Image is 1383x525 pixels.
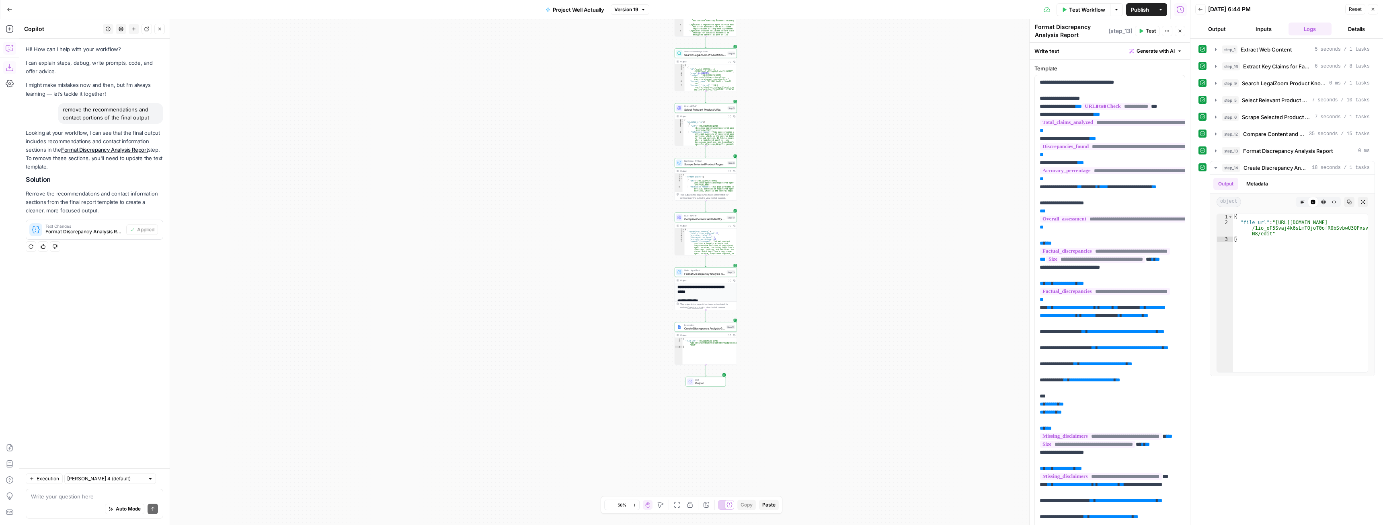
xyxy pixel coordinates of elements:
div: This output is too large & has been abbreviated for review. to view the full content. [680,193,735,200]
p: I can explain steps, debug, write prompts, code, and offer advice. [26,59,163,76]
div: 7 [675,84,685,99]
span: Extract Key Claims for Fact-Checking [1243,62,1311,70]
div: 2 [675,340,683,346]
span: Create Discrepancy Analysis Google Doc [1243,164,1309,172]
div: 18 seconds / 1 tasks [1210,175,1375,376]
span: Toggle code folding, rows 2 through 15 [681,121,683,123]
span: step_13 [1222,147,1240,155]
span: Select Relevant Product URLs [684,107,726,111]
span: Toggle code folding, rows 2 through 8 [680,176,683,178]
button: Details [1335,23,1378,35]
textarea: Format Discrepancy Analysis Report [1035,23,1106,39]
g: Edge from step_5 to step_6 [705,146,706,158]
span: Execution [37,475,59,482]
button: 0 ms / 1 tasks [1210,77,1375,90]
span: Text Changes [45,224,123,228]
span: Compare Content and Identify Discrepancies [684,217,725,221]
div: 1 [675,229,685,231]
input: Claude Sonnet 4 (default) [67,475,144,483]
button: Copy [737,500,756,510]
div: Copilot [24,25,101,33]
span: ( step_13 ) [1108,27,1133,35]
div: 5 [675,237,685,239]
span: Toggle code folding, rows 1 through 3 [680,338,683,340]
span: Run Code · Python [684,159,726,163]
p: I might make mistakes now and then, but I’m always learning — let’s tackle it together! [26,81,163,98]
div: Step 13 [727,270,735,274]
span: Create Discrepancy Analysis Google Doc [684,326,725,330]
span: Auto Mode [116,505,141,513]
div: Output [680,279,726,282]
div: 5 [675,186,683,204]
span: 6 seconds / 8 tasks [1315,63,1370,70]
div: LLM · GPT-4.1Select Relevant Product URLsStep 5Output{ "selected_urls":[ { "url":"[URL][DOMAIN_NA... [675,103,737,146]
span: Toggle code folding, rows 1 through 113 [682,229,685,231]
div: 2 [675,66,685,68]
button: 35 seconds / 15 tasks [1210,128,1375,140]
div: Step 9 [728,51,735,55]
button: Metadata [1241,178,1273,190]
span: 35 seconds / 15 tasks [1309,130,1370,138]
div: Output [680,169,726,173]
div: 4 [675,235,685,237]
g: Edge from step_6 to step_12 [705,201,706,212]
div: 5 [675,74,685,80]
span: object [1217,197,1241,207]
span: Toggle code folding, rows 1 through 24 [681,119,683,121]
div: 2 [675,121,684,123]
div: Run Code · PythonScrape Selected Product PagesStep 6Output{ "scraped_pages":[ { "url":"[URL][DOMA... [675,158,737,201]
button: 0 ms [1210,144,1375,157]
span: Format Discrepancy Analysis Report [684,272,725,276]
button: 7 seconds / 10 tasks [1210,94,1375,107]
span: step_5 [1222,96,1239,104]
span: Generate with AI [1137,47,1175,55]
g: Edge from step_13 to step_14 [705,310,706,322]
span: Toggle code folding, rows 1 through 3 [1228,214,1233,220]
div: 4 [675,125,684,131]
span: 0 ms / 1 tasks [1329,80,1370,87]
g: Edge from step_16 to step_9 [705,37,706,48]
span: 18 seconds / 1 tasks [1312,164,1370,171]
h2: Solution [26,176,163,183]
div: 4 [675,72,685,74]
div: Step 5 [728,106,735,110]
label: Template [1034,64,1185,72]
button: Output [1213,178,1238,190]
div: 1 [675,119,684,121]
g: Edge from step_14 to end [705,365,706,377]
button: Auto Mode [105,504,144,514]
span: Extract Web Content [1241,45,1292,54]
div: EndOutput [675,377,737,387]
span: step_16 [1222,62,1240,70]
span: step_14 [1222,164,1240,172]
button: Applied [126,224,158,235]
span: step_12 [1222,130,1240,138]
span: 5 seconds / 1 tasks [1315,46,1370,53]
span: Select Relevant Product URLs [1242,96,1309,104]
button: Generate with AI [1126,46,1185,56]
button: Logs [1289,23,1332,35]
span: Toggle code folding, rows 3 through 7 [680,178,683,180]
div: remove the recommendations and contact portions of the final output [58,103,163,124]
button: 6 seconds / 8 tasks [1210,60,1375,73]
div: Output [680,60,726,63]
div: 6 [675,239,685,241]
span: Toggle code folding, rows 1 through 9 [680,174,683,176]
div: Search Knowledge BaseSearch LegalZoom Product Knowledge BaseStep 9Output[ { "id":"vsdid:6210106:r... [675,49,737,91]
span: LLM · GPT-4.1 [684,214,725,217]
button: 5 seconds / 1 tasks [1210,43,1375,56]
span: Format Discrepancy Analysis Report [1243,147,1333,155]
span: Scrape Selected Product Pages [1242,113,1311,121]
span: Publish [1131,6,1149,14]
span: End [695,378,722,381]
span: Search Knowledge Base [684,50,726,53]
span: Test [1146,27,1156,35]
div: Step 14 [726,325,735,329]
div: 6 [675,80,685,84]
div: 3 [675,123,684,125]
div: Step 6 [728,161,735,165]
span: Output [695,381,722,385]
span: Write Liquid Text [684,269,725,272]
button: Reset [1345,4,1365,14]
div: Output [680,224,726,227]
